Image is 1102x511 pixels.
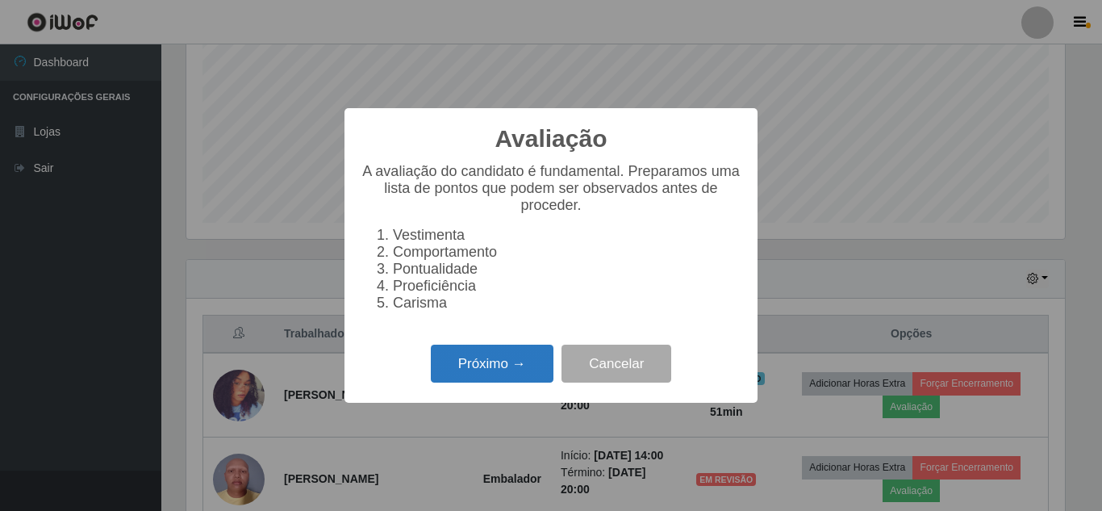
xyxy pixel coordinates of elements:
[361,163,741,214] p: A avaliação do candidato é fundamental. Preparamos uma lista de pontos que podem ser observados a...
[393,295,741,312] li: Carisma
[393,261,741,278] li: Pontualidade
[393,227,741,244] li: Vestimenta
[393,244,741,261] li: Comportamento
[431,345,553,383] button: Próximo →
[561,345,671,383] button: Cancelar
[393,278,741,295] li: Proeficiência
[495,124,607,153] h2: Avaliação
